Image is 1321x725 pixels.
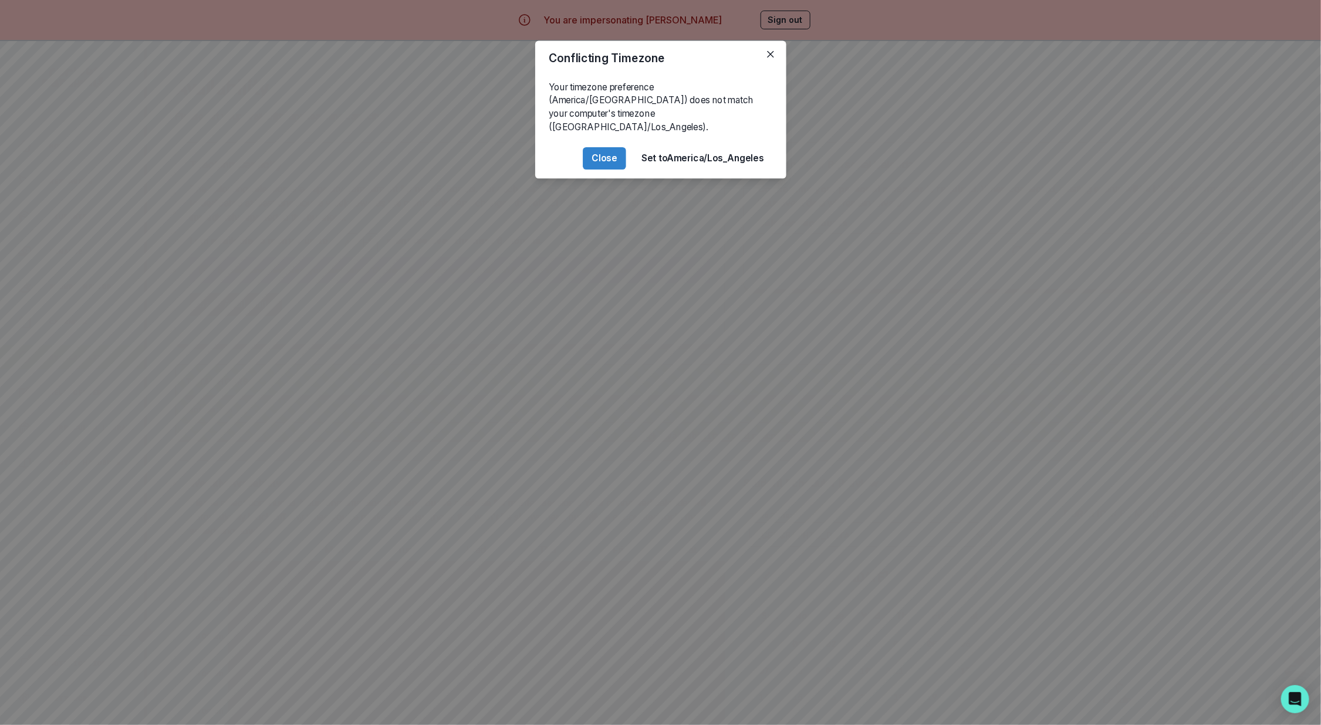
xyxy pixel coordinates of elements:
button: Set toAmerica/Los_Angeles [633,147,773,170]
header: Conflicting Timezone [535,41,786,76]
button: Close [761,45,779,63]
div: Your timezone preference (America/[GEOGRAPHIC_DATA]) does not match your computer's timezone ([GE... [535,76,786,138]
button: Close [583,147,626,170]
div: Open Intercom Messenger [1281,685,1309,713]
